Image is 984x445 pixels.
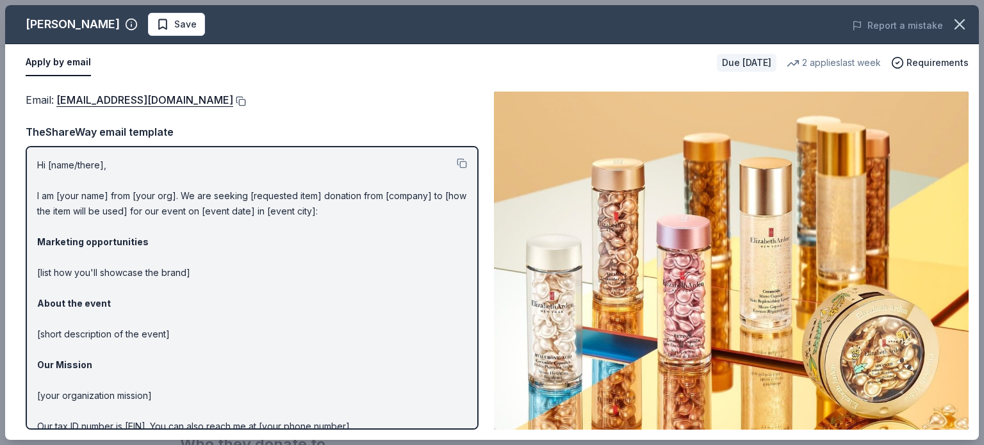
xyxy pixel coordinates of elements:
div: TheShareWay email template [26,124,479,140]
button: Apply by email [26,49,91,76]
span: Requirements [906,55,969,70]
a: [EMAIL_ADDRESS][DOMAIN_NAME] [56,92,233,108]
span: Email : [26,93,233,106]
div: 2 applies last week [787,55,881,70]
strong: About the event [37,298,111,309]
strong: Marketing opportunities [37,236,149,247]
button: Requirements [891,55,969,70]
strong: Our Mission [37,359,92,370]
button: Save [148,13,205,36]
img: Image for Elizabeth Arden [494,92,969,430]
span: Save [174,17,197,32]
div: [PERSON_NAME] [26,14,120,35]
div: Due [DATE] [717,54,776,72]
button: Report a mistake [852,18,943,33]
